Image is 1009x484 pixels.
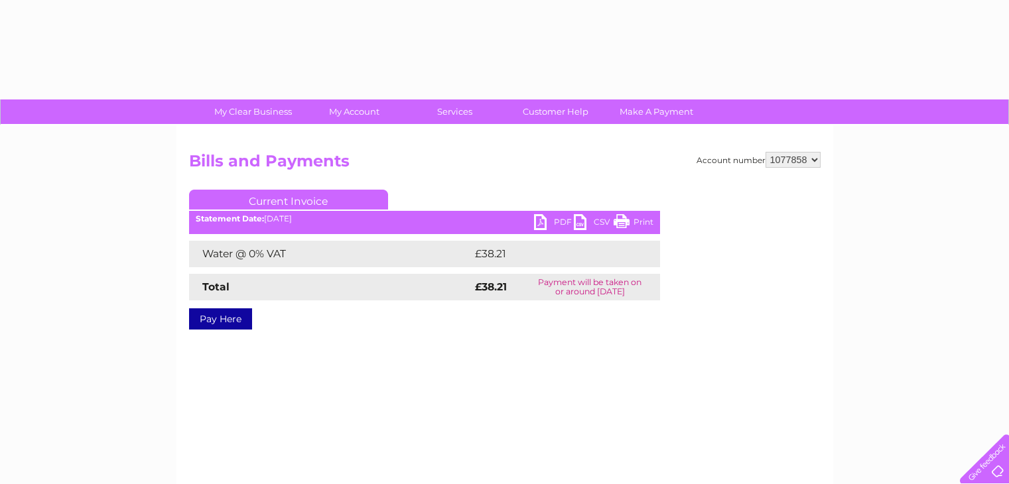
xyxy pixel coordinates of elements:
strong: Total [202,280,230,293]
a: My Account [299,99,409,124]
a: Print [614,214,653,233]
a: Customer Help [501,99,610,124]
a: Pay Here [189,308,252,330]
td: Water @ 0% VAT [189,241,472,267]
b: Statement Date: [196,213,264,223]
a: PDF [534,214,574,233]
a: Make A Payment [602,99,711,124]
div: Account number [697,152,821,168]
div: [DATE] [189,214,660,223]
a: Current Invoice [189,190,388,210]
a: CSV [574,214,614,233]
td: £38.21 [472,241,632,267]
td: Payment will be taken on or around [DATE] [520,274,659,300]
h2: Bills and Payments [189,152,821,177]
a: My Clear Business [198,99,308,124]
strong: £38.21 [475,280,507,293]
a: Services [400,99,509,124]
